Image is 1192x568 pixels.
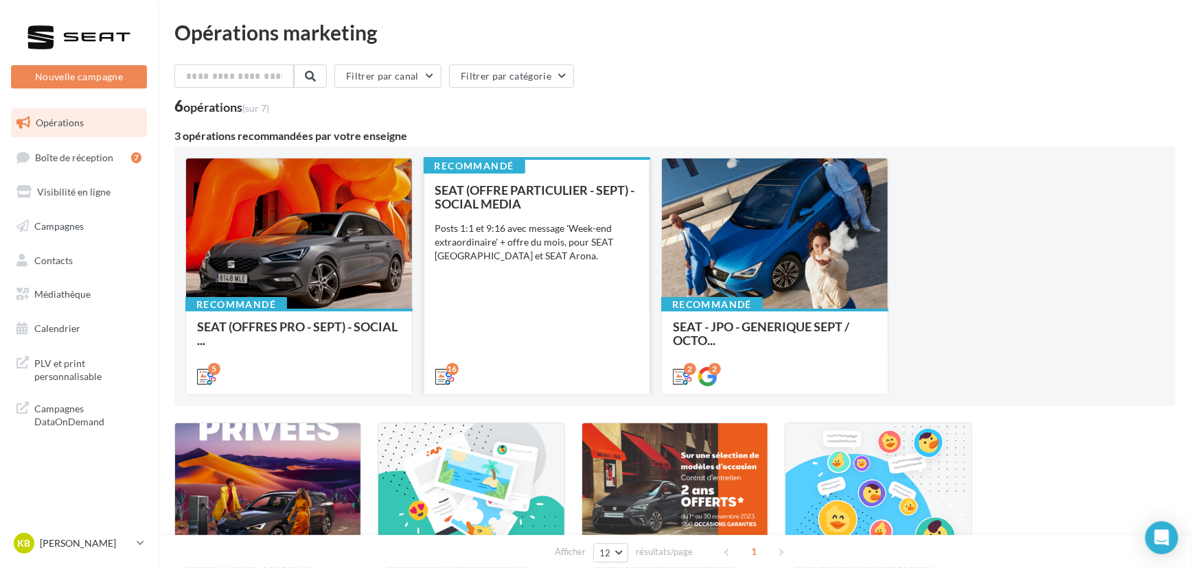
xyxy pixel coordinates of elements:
[131,152,141,163] div: 7
[8,280,150,309] a: Médiathèque
[599,547,611,558] span: 12
[673,319,849,348] span: SEAT - JPO - GENERIQUE SEPT / OCTO...
[208,363,220,375] div: 5
[8,246,150,275] a: Contacts
[435,222,639,263] div: Posts 1:1 et 9:16 avec message 'Week-end extraordinaire' + offre du mois, pour SEAT [GEOGRAPHIC_D...
[34,322,80,334] span: Calendrier
[174,99,269,114] div: 6
[555,545,586,558] span: Afficher
[242,102,269,114] span: (sur 7)
[18,536,31,550] span: KB
[34,254,73,265] span: Contacts
[334,64,442,88] button: Filtrer par canal
[36,117,84,128] span: Opérations
[183,101,269,113] div: opérations
[8,348,150,389] a: PLV et print personnalisable
[8,314,150,343] a: Calendrier
[174,22,1176,43] div: Opérations marketing
[11,530,147,556] a: KB [PERSON_NAME]
[34,354,141,383] span: PLV et print personnalisable
[35,151,113,163] span: Boîte de réception
[1145,521,1178,554] div: Open Intercom Messenger
[11,65,147,88] button: Nouvelle campagne
[197,319,398,348] span: SEAT (OFFRES PRO - SEPT) - SOCIAL ...
[636,545,693,558] span: résultats/page
[446,363,459,375] div: 16
[684,363,696,375] div: 2
[435,182,635,211] span: SEAT (OFFRE PARTICULIER - SEPT) - SOCIAL MEDIA
[8,143,150,172] a: Boîte de réception7
[8,178,150,206] a: Visibilité en ligne
[593,543,628,563] button: 12
[34,220,84,232] span: Campagnes
[709,363,721,375] div: 2
[424,158,525,174] div: Recommandé
[34,288,91,300] span: Médiathèque
[40,536,131,550] p: [PERSON_NAME]
[744,541,766,563] span: 1
[8,212,150,241] a: Campagnes
[37,186,111,198] span: Visibilité en ligne
[174,130,1176,141] div: 3 opérations recommandées par votre enseigne
[661,297,763,312] div: Recommandé
[8,108,150,137] a: Opérations
[8,394,150,434] a: Campagnes DataOnDemand
[449,64,574,88] button: Filtrer par catégorie
[34,399,141,429] span: Campagnes DataOnDemand
[185,297,287,312] div: Recommandé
